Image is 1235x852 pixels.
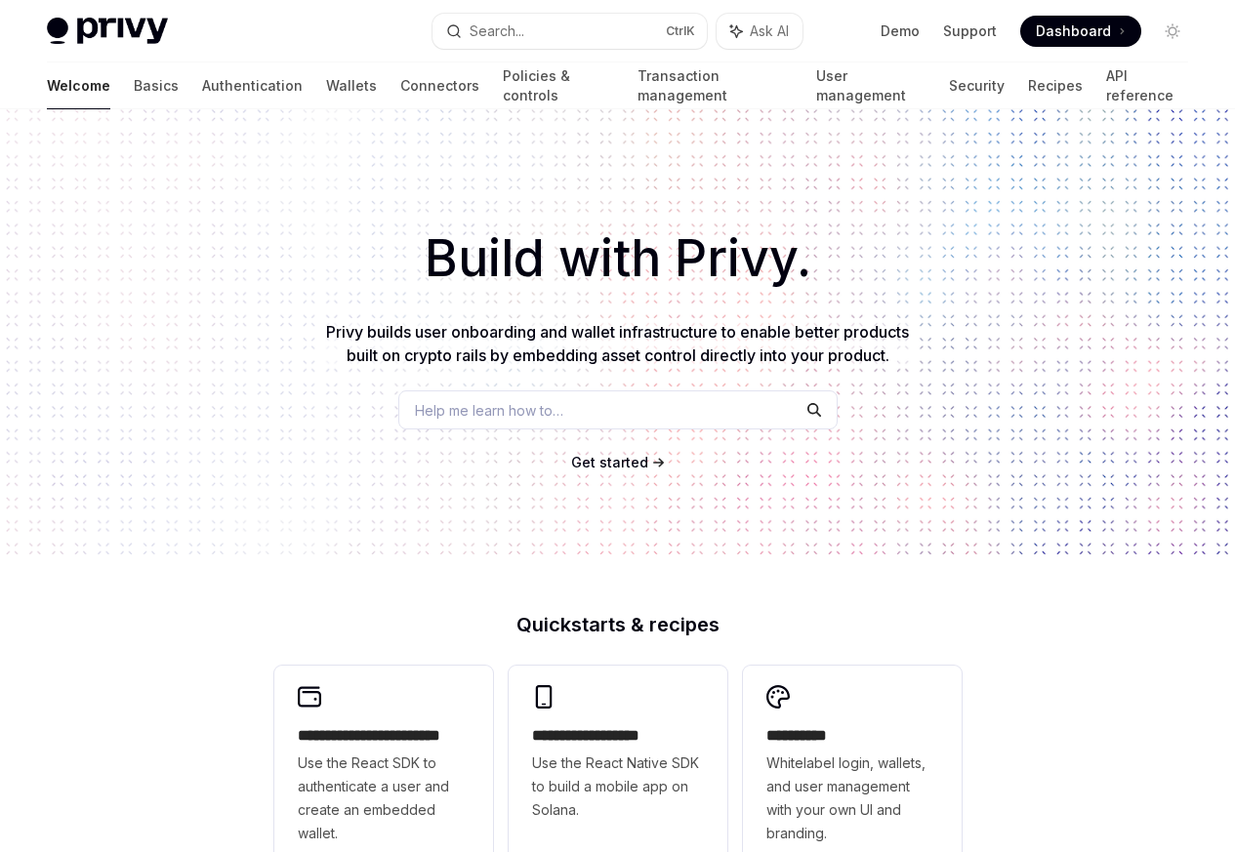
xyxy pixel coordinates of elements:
span: Privy builds user onboarding and wallet infrastructure to enable better products built on crypto ... [326,322,909,365]
a: Connectors [400,62,479,109]
h1: Build with Privy. [31,221,1204,297]
a: Policies & controls [503,62,614,109]
a: Welcome [47,62,110,109]
img: light logo [47,18,168,45]
a: Demo [881,21,920,41]
button: Toggle dark mode [1157,16,1188,47]
a: Recipes [1028,62,1083,109]
a: Wallets [326,62,377,109]
a: Get started [571,453,648,472]
h2: Quickstarts & recipes [274,615,962,634]
span: Dashboard [1036,21,1111,41]
span: Ask AI [750,21,789,41]
span: Ctrl K [666,23,695,39]
a: Basics [134,62,179,109]
a: Support [943,21,997,41]
span: Get started [571,454,648,470]
a: Transaction management [638,62,792,109]
a: User management [816,62,926,109]
a: API reference [1106,62,1188,109]
a: Authentication [202,62,303,109]
span: Help me learn how to… [415,400,563,421]
a: Dashboard [1020,16,1141,47]
a: Security [949,62,1005,109]
span: Use the React SDK to authenticate a user and create an embedded wallet. [298,751,470,845]
span: Use the React Native SDK to build a mobile app on Solana. [532,751,704,822]
button: Search...CtrlK [432,14,707,49]
div: Search... [470,20,524,43]
button: Ask AI [717,14,803,49]
span: Whitelabel login, wallets, and user management with your own UI and branding. [766,751,938,845]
